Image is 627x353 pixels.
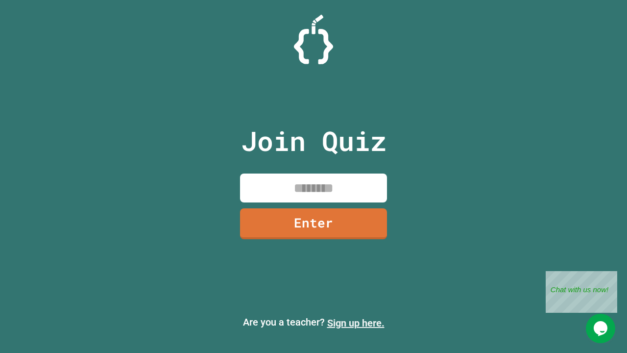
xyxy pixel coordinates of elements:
[294,15,333,64] img: Logo.svg
[327,317,385,329] a: Sign up here.
[586,314,617,343] iframe: chat widget
[8,315,619,330] p: Are you a teacher?
[240,208,387,239] a: Enter
[241,121,386,161] p: Join Quiz
[546,271,617,313] iframe: chat widget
